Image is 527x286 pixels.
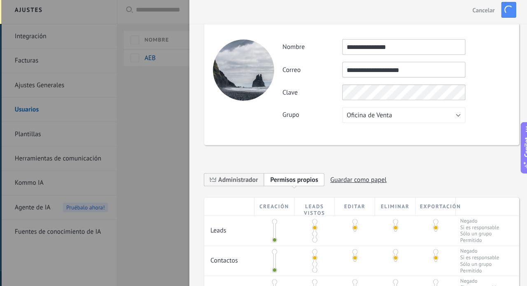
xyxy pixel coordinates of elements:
[2,49,26,54] div: Chats
[2,217,26,222] div: Ajustes
[459,228,496,234] span: Permitido
[417,190,455,207] div: Exportación
[459,278,496,284] span: Sólo un grupo
[265,190,303,207] div: Creación
[459,237,496,244] span: Negado
[471,11,492,16] span: Cancelar
[2,161,26,167] div: Correo
[280,170,325,177] span: Permisos propios
[274,167,331,179] span: Add new role
[218,167,274,179] span: Administrador
[337,167,390,180] span: Guardar como papel
[348,105,464,120] button: Oficina de Venta
[218,264,265,286] div: Compañías
[291,108,348,116] label: Grupo
[303,190,341,207] div: Leads vistos
[467,7,495,20] button: Cancelar
[341,190,379,207] div: Editar
[459,244,496,250] span: Si es responsable
[2,135,26,140] div: Listas
[459,215,496,221] span: Si es responsable
[2,188,26,193] div: Estadísticas
[459,250,496,256] span: Sólo un grupo
[218,207,265,229] div: Leads
[459,256,496,262] span: Permitido
[2,106,26,111] div: Calendario
[291,44,348,52] label: Nombre
[291,87,348,95] label: Clave
[352,109,395,116] span: Oficina de Venta
[459,266,496,272] span: Negado
[2,76,25,84] div: WhatsApp
[218,236,265,258] div: Contactos
[231,170,268,177] span: Administrador
[459,272,496,278] span: Si es responsable
[291,66,348,74] label: Correo
[2,246,26,251] div: Ayuda
[518,133,526,152] span: Copilot
[459,209,496,215] span: Negado
[379,190,417,207] div: Eliminar
[459,221,496,228] span: Sólo un grupo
